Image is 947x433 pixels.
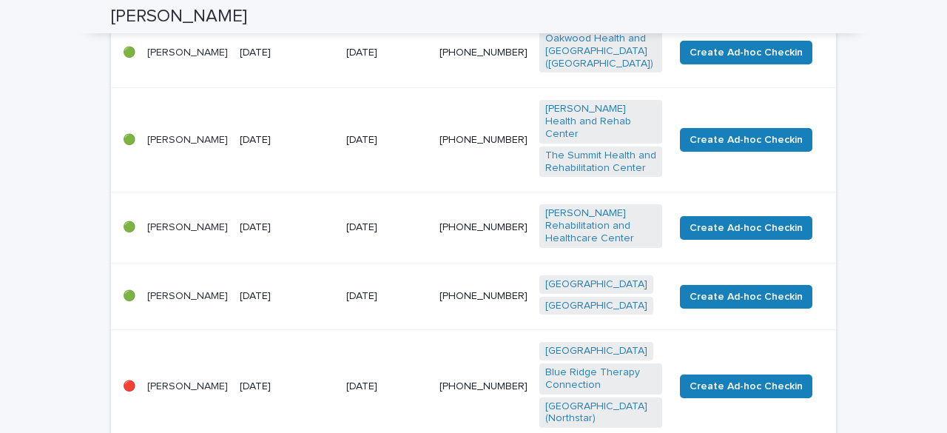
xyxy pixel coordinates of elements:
[147,380,228,393] p: [PERSON_NAME]
[439,381,528,392] a: [PHONE_NUMBER]
[240,221,334,234] p: [DATE]
[346,290,428,303] p: [DATE]
[545,150,656,175] a: The Summit Health and Rehabilitation Center
[545,345,647,358] a: [GEOGRAPHIC_DATA]
[111,263,836,330] tr: 🟢[PERSON_NAME][DATE][DATE][PHONE_NUMBER][GEOGRAPHIC_DATA] [GEOGRAPHIC_DATA] Create Ad-hoc Checkin
[545,278,647,291] a: [GEOGRAPHIC_DATA]
[680,41,812,64] button: Create Ad-hoc Checkin
[346,134,428,147] p: [DATE]
[680,128,812,152] button: Create Ad-hoc Checkin
[147,290,228,303] p: [PERSON_NAME]
[123,221,135,234] p: 🟢
[123,380,135,393] p: 🔴
[240,47,334,59] p: [DATE]
[111,192,836,263] tr: 🟢[PERSON_NAME][DATE][DATE][PHONE_NUMBER][PERSON_NAME] Rehabilitation and Healthcare Center Create...
[680,285,812,309] button: Create Ad-hoc Checkin
[147,221,228,234] p: [PERSON_NAME]
[545,103,656,140] a: [PERSON_NAME] Health and Rehab Center
[346,47,428,59] p: [DATE]
[545,207,656,244] a: [PERSON_NAME] Rehabilitation and Healthcare Center
[123,290,135,303] p: 🟢
[690,379,803,394] span: Create Ad-hoc Checkin
[123,134,135,147] p: 🟢
[439,291,528,301] a: [PHONE_NUMBER]
[240,380,334,393] p: [DATE]
[690,45,803,60] span: Create Ad-hoc Checkin
[240,134,334,147] p: [DATE]
[439,47,528,58] a: [PHONE_NUMBER]
[545,366,656,392] a: Blue Ridge Therapy Connection
[123,47,135,59] p: 🟢
[439,222,528,232] a: [PHONE_NUMBER]
[690,289,803,304] span: Create Ad-hoc Checkin
[147,134,228,147] p: [PERSON_NAME]
[545,400,656,426] a: [GEOGRAPHIC_DATA] (Northstar)
[240,290,334,303] p: [DATE]
[111,6,247,27] h2: [PERSON_NAME]
[111,17,836,87] tr: 🟢[PERSON_NAME][DATE][DATE][PHONE_NUMBER]Oakwood Health and [GEOGRAPHIC_DATA] ([GEOGRAPHIC_DATA]) ...
[680,216,812,240] button: Create Ad-hoc Checkin
[439,135,528,145] a: [PHONE_NUMBER]
[147,47,228,59] p: [PERSON_NAME]
[111,88,836,192] tr: 🟢[PERSON_NAME][DATE][DATE][PHONE_NUMBER][PERSON_NAME] Health and Rehab Center The Summit Health a...
[346,221,428,234] p: [DATE]
[690,132,803,147] span: Create Ad-hoc Checkin
[680,375,812,398] button: Create Ad-hoc Checkin
[690,221,803,235] span: Create Ad-hoc Checkin
[545,300,647,312] a: [GEOGRAPHIC_DATA]
[346,380,428,393] p: [DATE]
[545,33,656,70] a: Oakwood Health and [GEOGRAPHIC_DATA] ([GEOGRAPHIC_DATA])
